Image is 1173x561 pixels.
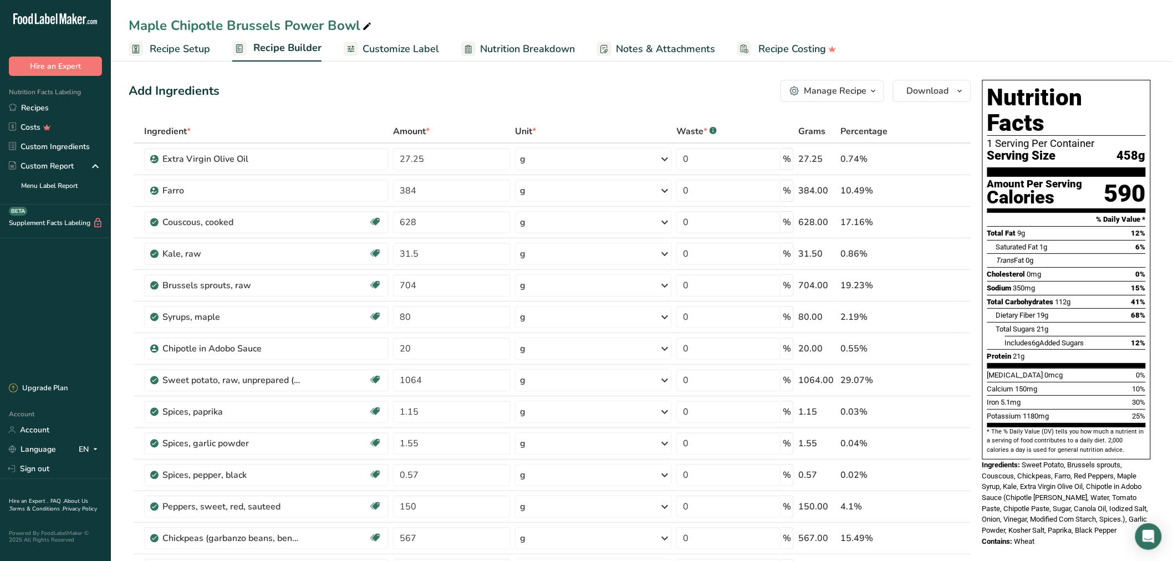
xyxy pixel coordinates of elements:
[798,437,836,450] div: 1.55
[520,279,526,292] div: g
[987,213,1146,226] section: % Daily Value *
[987,427,1146,455] section: * The % Daily Value (DV) tells you how much a nutrient in a serving of food contributes to a dail...
[9,497,48,505] a: Hire an Expert .
[840,532,919,545] div: 15.49%
[1133,385,1146,393] span: 10%
[520,437,526,450] div: g
[907,84,949,98] span: Download
[162,374,301,387] div: Sweet potato, raw, unprepared (Includes foods for USDA's Food Distribution Program)
[996,243,1038,251] span: Saturated Fat
[1018,229,1026,237] span: 9g
[798,247,836,261] div: 31.50
[1040,243,1048,251] span: 1g
[520,310,526,324] div: g
[162,532,301,545] div: Chickpeas (garbanzo beans, bengal gram), mature seeds, canned, drained, rinsed in tap water
[1037,311,1049,319] span: 19g
[162,152,301,166] div: Extra Virgin Olive Oil
[9,57,102,76] button: Hire an Expert
[987,149,1056,163] span: Serving Size
[1026,256,1034,264] span: 0g
[162,468,301,482] div: Spices, pepper, black
[9,160,74,172] div: Custom Report
[520,184,526,197] div: g
[1135,523,1162,550] div: Open Intercom Messenger
[996,256,1024,264] span: Fat
[798,310,836,324] div: 80.00
[162,437,301,450] div: Spices, garlic powder
[987,85,1146,136] h1: Nutrition Facts
[1055,298,1071,306] span: 112g
[987,138,1146,149] div: 1 Serving Per Container
[798,532,836,545] div: 567.00
[1131,284,1146,292] span: 15%
[840,279,919,292] div: 19.23%
[1136,243,1146,251] span: 6%
[129,82,220,100] div: Add Ingredients
[840,152,919,166] div: 0.74%
[1136,270,1146,278] span: 0%
[798,405,836,419] div: 1.15
[987,352,1012,360] span: Protein
[1131,311,1146,319] span: 68%
[9,383,68,394] div: Upgrade Plan
[129,16,374,35] div: Maple Chipotle Brussels Power Bowl
[253,40,322,55] span: Recipe Builder
[520,468,526,482] div: g
[520,532,526,545] div: g
[9,440,56,459] a: Language
[1133,398,1146,406] span: 30%
[1005,339,1084,347] span: Includes Added Sugars
[461,37,575,62] a: Nutrition Breakdown
[798,374,836,387] div: 1064.00
[737,37,837,62] a: Recipe Costing
[996,256,1014,264] i: Trans
[162,342,301,355] div: Chipotle in Adobo Sauce
[520,216,526,229] div: g
[987,229,1016,237] span: Total Fat
[520,405,526,419] div: g
[597,37,715,62] a: Notes & Attachments
[1001,398,1021,406] span: 5.1mg
[162,184,301,197] div: Farro
[1027,270,1042,278] span: 0mg
[1013,352,1025,360] span: 21g
[616,42,715,57] span: Notes & Attachments
[63,505,97,513] a: Privacy Policy
[798,216,836,229] div: 628.00
[9,207,27,216] div: BETA
[1136,371,1146,379] span: 0%
[1023,412,1049,420] span: 1180mg
[162,247,301,261] div: Kale, raw
[798,125,825,138] span: Grams
[987,179,1083,190] div: Amount Per Serving
[987,371,1043,379] span: [MEDICAL_DATA]
[982,461,1021,469] span: Ingredients:
[480,42,575,57] span: Nutrition Breakdown
[1037,325,1049,333] span: 21g
[1131,298,1146,306] span: 41%
[162,279,301,292] div: Brussels sprouts, raw
[150,42,210,57] span: Recipe Setup
[798,184,836,197] div: 384.00
[129,37,210,62] a: Recipe Setup
[840,500,919,513] div: 4.1%
[840,342,919,355] div: 0.55%
[1014,537,1035,545] span: Wheat
[987,412,1022,420] span: Potassium
[676,125,717,138] div: Waste
[9,497,88,513] a: About Us .
[987,298,1054,306] span: Total Carbohydrates
[1045,371,1063,379] span: 0mcg
[1131,229,1146,237] span: 12%
[1131,339,1146,347] span: 12%
[987,398,999,406] span: Iron
[798,279,836,292] div: 704.00
[162,500,301,513] div: Peppers, sweet, red, sauteed
[996,325,1036,333] span: Total Sugars
[1013,284,1036,292] span: 350mg
[393,125,430,138] span: Amount
[996,311,1036,319] span: Dietary Fiber
[162,216,301,229] div: Couscous, cooked
[144,125,191,138] span: Ingredient
[1016,385,1038,393] span: 150mg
